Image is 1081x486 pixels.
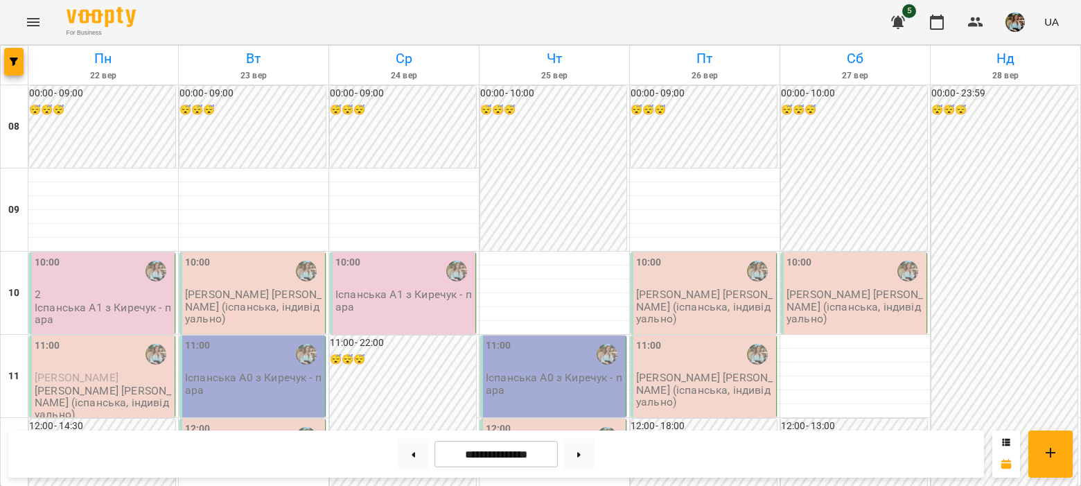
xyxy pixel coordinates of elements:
[636,288,773,324] p: [PERSON_NAME] [PERSON_NAME] (іспанська, індивідуально)
[8,369,19,384] h6: 11
[933,69,1078,83] h6: 28 вер
[636,338,662,354] label: 11:00
[931,86,1078,101] h6: 00:00 - 23:59
[631,419,777,434] h6: 12:00 - 18:00
[35,255,60,270] label: 10:00
[181,48,326,69] h6: Вт
[146,261,166,281] img: Киречук Валерія Володимирівна (і)
[179,86,326,101] h6: 00:00 - 09:00
[747,344,768,365] img: Киречук Валерія Володимирівна (і)
[480,86,626,101] h6: 00:00 - 10:00
[636,255,662,270] label: 10:00
[17,6,50,39] button: Menu
[335,255,361,270] label: 10:00
[632,48,777,69] h6: Пт
[782,69,928,83] h6: 27 вер
[331,48,477,69] h6: Ср
[185,288,322,324] p: [PERSON_NAME] [PERSON_NAME] (іспанська, індивідуально)
[179,103,326,118] h6: 😴😴😴
[35,371,118,384] span: [PERSON_NAME]
[8,286,19,301] h6: 10
[1044,15,1059,29] span: UA
[1005,12,1025,32] img: 856b7ccd7d7b6bcc05e1771fbbe895a7.jfif
[486,372,623,396] p: Іспанська А0 з Киречук - пара
[933,48,1078,69] h6: Нд
[902,4,916,18] span: 5
[296,261,317,281] img: Киречук Валерія Володимирівна (і)
[8,119,19,134] h6: 08
[330,103,476,118] h6: 😴😴😴
[30,69,176,83] h6: 22 вер
[486,338,511,354] label: 11:00
[67,28,136,37] span: For Business
[35,302,172,326] p: Іспанська А1 з Киречук - пара
[29,419,175,434] h6: 12:00 - 14:30
[786,255,812,270] label: 10:00
[781,103,927,118] h6: 😴😴😴
[1039,9,1064,35] button: UA
[185,372,322,396] p: Іспанська А0 з Киречук - пара
[631,103,777,118] h6: 😴😴😴
[480,103,626,118] h6: 😴😴😴
[597,344,617,365] img: Киречук Валерія Володимирівна (і)
[35,288,172,300] p: 2
[35,338,60,354] label: 11:00
[185,338,211,354] label: 11:00
[29,86,175,101] h6: 00:00 - 09:00
[931,103,1078,118] h6: 😴😴😴
[181,69,326,83] h6: 23 вер
[296,344,317,365] img: Киречук Валерія Володимирівна (і)
[632,69,777,83] h6: 26 вер
[897,261,918,281] img: Киречук Валерія Володимирівна (і)
[35,385,172,421] p: [PERSON_NAME] [PERSON_NAME] (іспанська, індивідуально)
[330,86,476,101] h6: 00:00 - 09:00
[747,261,768,281] img: Киречук Валерія Володимирівна (і)
[146,344,166,365] img: Киречук Валерія Володимирівна (і)
[8,202,19,218] h6: 09
[30,48,176,69] h6: Пн
[330,352,476,367] h6: 😴😴😴
[335,288,473,313] p: Іспанська А1 з Киречук - пара
[781,86,927,101] h6: 00:00 - 10:00
[782,48,928,69] h6: Сб
[636,372,773,408] p: [PERSON_NAME] [PERSON_NAME] (іспанська, індивідуально)
[330,336,476,351] h6: 11:00 - 22:00
[67,7,136,27] img: Voopty Logo
[631,86,777,101] h6: 00:00 - 09:00
[331,69,477,83] h6: 24 вер
[446,261,467,281] img: Киречук Валерія Володимирівна (і)
[786,288,924,324] p: [PERSON_NAME] [PERSON_NAME] (іспанська, індивідуально)
[185,255,211,270] label: 10:00
[482,69,627,83] h6: 25 вер
[29,103,175,118] h6: 😴😴😴
[482,48,627,69] h6: Чт
[781,419,927,434] h6: 12:00 - 13:00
